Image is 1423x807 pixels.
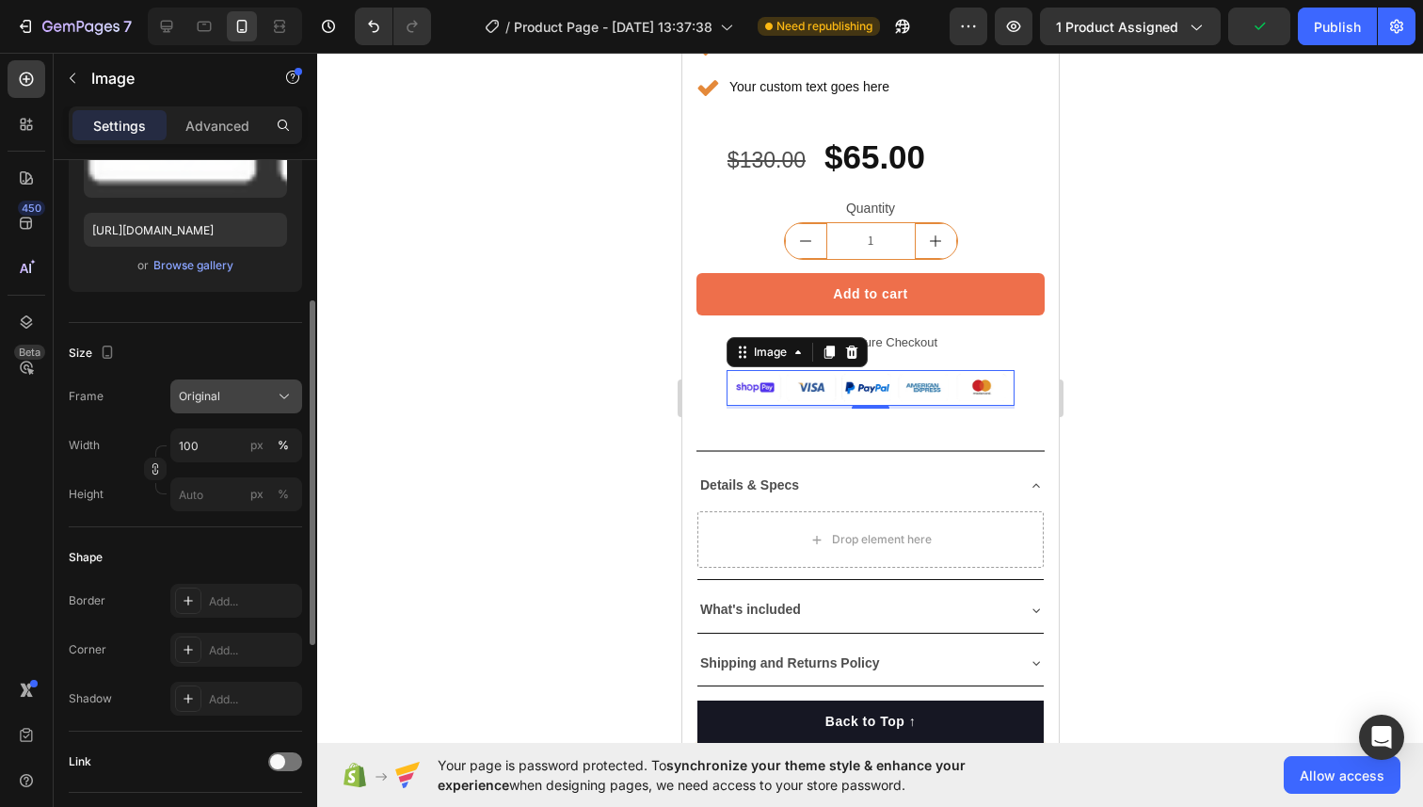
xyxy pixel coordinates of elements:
button: 1 product assigned [1040,8,1221,45]
div: Add... [209,642,297,659]
div: % [278,437,289,454]
button: Browse gallery [152,256,234,275]
label: Width [69,437,100,454]
label: Frame [69,388,104,405]
div: % [278,486,289,503]
div: Shadow [69,690,112,707]
button: 7 [8,8,140,45]
p: Settings [93,116,146,136]
button: Publish [1298,8,1377,45]
p: Image [91,67,251,89]
div: Size [69,341,119,366]
span: Your page is password protected. To when designing pages, we need access to your store password. [438,755,1039,795]
button: Original [170,379,302,413]
label: Height [69,486,104,503]
p: 7 [123,15,132,38]
span: Original [179,388,220,405]
div: px [250,437,264,454]
div: Corner [69,641,106,658]
span: 1 product assigned [1056,17,1178,37]
div: Browse gallery [153,257,233,274]
div: Beta [14,345,45,360]
div: Link [69,753,91,770]
iframe: Design area [682,53,1059,743]
span: Need republishing [776,18,872,35]
p: Advanced [185,116,249,136]
button: px [272,434,295,457]
div: Border [69,592,105,609]
div: Open Intercom Messenger [1359,715,1404,760]
div: 450 [18,201,45,216]
button: % [246,434,268,457]
input: px% [170,477,302,511]
div: Shape [69,549,103,566]
input: https://example.com/image.jpg [84,213,287,247]
div: Add... [209,691,297,708]
span: synchronize your theme style & enhance your experience [438,757,966,793]
span: / [505,17,510,37]
span: Product Page - [DATE] 13:37:38 [514,17,712,37]
span: Allow access [1300,766,1384,785]
div: px [250,486,264,503]
button: px [272,483,295,506]
button: % [246,483,268,506]
span: or [137,254,149,277]
button: Allow access [1284,756,1400,794]
div: Add... [209,593,297,610]
div: Undo/Redo [355,8,431,45]
div: Publish [1314,17,1361,37]
input: px% [170,428,302,462]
